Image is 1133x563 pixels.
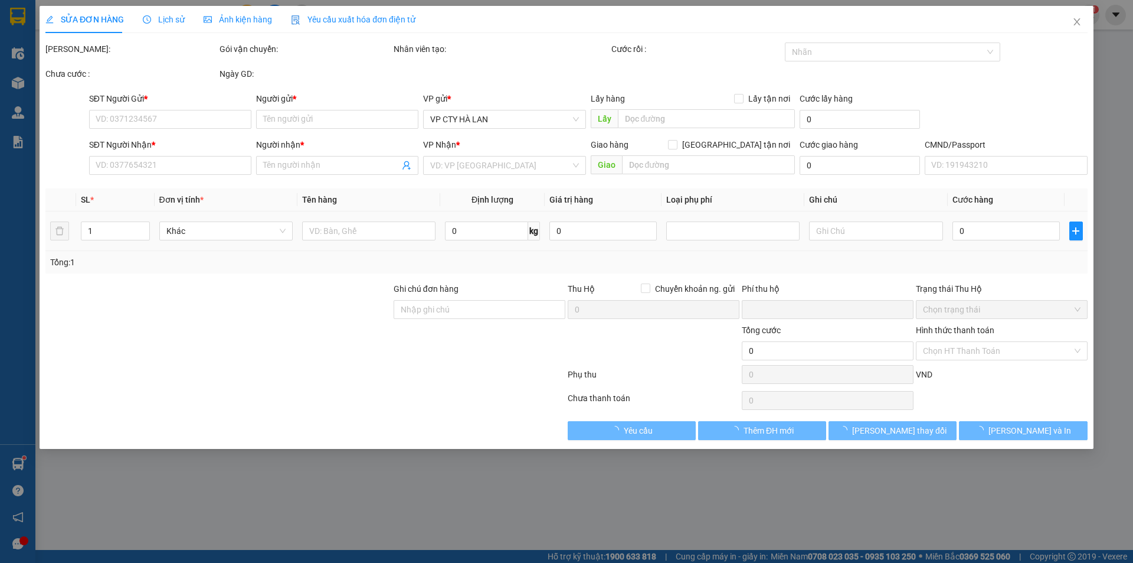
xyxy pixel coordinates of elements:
[549,195,593,204] span: Giá trị hàng
[810,222,943,240] input: Ghi Chú
[220,43,391,56] div: Gói vận chuyển:
[159,195,204,204] span: Đơn vị tính
[952,195,993,204] span: Cước hàng
[50,222,69,240] button: delete
[89,92,251,105] div: SĐT Người Gửi
[744,92,795,105] span: Lấy tận nơi
[256,138,418,151] div: Người nhận
[1060,6,1093,39] button: Close
[611,426,624,434] span: loading
[143,15,151,24] span: clock-circle
[394,300,565,319] input: Ghi chú đơn hàng
[839,426,852,434] span: loading
[424,92,586,105] div: VP gửi
[975,426,988,434] span: loading
[204,15,212,24] span: picture
[698,421,826,440] button: Thêm ĐH mới
[829,421,957,440] button: [PERSON_NAME] thay đổi
[800,140,858,149] label: Cước giao hàng
[566,368,741,389] div: Phụ thu
[852,424,947,437] span: [PERSON_NAME] thay đổi
[677,138,795,151] span: [GEOGRAPHIC_DATA] tận nơi
[45,43,217,56] div: [PERSON_NAME]:
[611,43,783,56] div: Cước rồi :
[1069,222,1082,240] button: plus
[591,109,618,128] span: Lấy
[800,156,920,175] input: Cước giao hàng
[805,188,948,211] th: Ghi chú
[394,43,609,56] div: Nhân viên tạo:
[925,138,1087,151] div: CMND/Passport
[624,424,653,437] span: Yêu cầu
[650,282,739,295] span: Chuyển khoản ng. gửi
[591,94,625,103] span: Lấy hàng
[591,140,628,149] span: Giao hàng
[50,256,437,269] div: Tổng: 1
[528,222,540,240] span: kg
[166,222,286,240] span: Khác
[45,15,124,24] span: SỬA ĐƠN HÀNG
[1072,17,1082,27] span: close
[618,109,795,128] input: Dọc đường
[1070,226,1082,236] span: plus
[742,282,913,300] div: Phí thu hộ
[424,140,457,149] span: VP Nhận
[45,67,217,80] div: Chưa cước :
[622,155,795,174] input: Dọc đường
[291,15,415,24] span: Yêu cầu xuất hóa đơn điện tử
[220,67,391,80] div: Ngày GD:
[81,195,91,204] span: SL
[744,424,794,437] span: Thêm ĐH mới
[916,370,932,379] span: VND
[291,15,300,25] img: icon
[916,282,1088,295] div: Trạng thái Thu Hộ
[731,426,744,434] span: loading
[89,138,251,151] div: SĐT Người Nhận
[431,110,579,128] span: VP CTY HÀ LAN
[471,195,513,204] span: Định lượng
[591,155,622,174] span: Giao
[394,284,459,294] label: Ghi chú đơn hàng
[988,424,1071,437] span: [PERSON_NAME] và In
[800,94,853,103] label: Cước lấy hàng
[256,92,418,105] div: Người gửi
[143,15,185,24] span: Lịch sử
[923,301,1080,318] span: Chọn trạng thái
[916,326,994,335] label: Hình thức thanh toán
[302,222,435,240] input: VD: Bàn, Ghế
[662,188,804,211] th: Loại phụ phí
[742,326,781,335] span: Tổng cước
[960,421,1088,440] button: [PERSON_NAME] và In
[566,392,741,412] div: Chưa thanh toán
[302,195,337,204] span: Tên hàng
[402,161,412,170] span: user-add
[800,110,920,129] input: Cước lấy hàng
[204,15,272,24] span: Ảnh kiện hàng
[568,284,595,294] span: Thu Hộ
[45,15,54,24] span: edit
[568,421,696,440] button: Yêu cầu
